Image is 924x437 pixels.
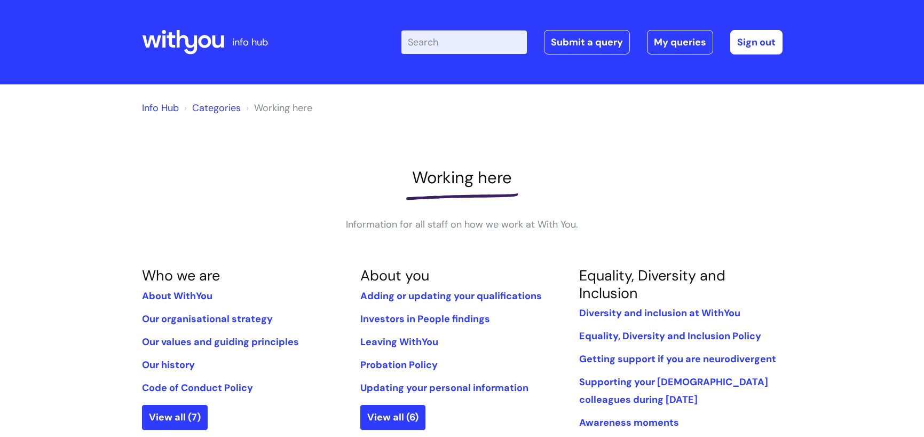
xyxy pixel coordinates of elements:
a: Adding or updating your qualifications [360,290,542,302]
a: Equality, Diversity and Inclusion [579,266,725,302]
p: info hub [232,34,268,51]
a: Awareness moments [579,416,679,429]
a: Supporting your [DEMOGRAPHIC_DATA] colleagues during [DATE] [579,376,768,405]
a: Equality, Diversity and Inclusion Policy [579,330,761,342]
input: Search [401,30,527,54]
a: Diversity and inclusion at WithYou [579,307,740,319]
a: Our organisational strategy [142,313,273,325]
a: Info Hub [142,102,179,114]
a: Who we are [142,266,220,285]
a: Investors in People findings [360,313,490,325]
a: Probation Policy [360,358,438,371]
p: Information for all staff on how we work at With You. [302,216,622,233]
a: Our history [142,358,195,371]
a: Getting support if you are neurodivergent [579,353,776,365]
li: Solution home [181,99,241,116]
a: Updating your personal information [360,381,528,394]
a: Submit a query [544,30,630,54]
a: Categories [192,102,241,114]
a: About you [360,266,429,285]
li: Working here [243,99,312,116]
a: View all (7) [142,405,208,430]
div: | - [401,30,783,54]
a: Sign out [730,30,783,54]
h1: Working here [142,168,783,188]
a: Leaving WithYou [360,335,438,348]
a: Our values and guiding principles [142,335,299,348]
a: My queries [647,30,713,54]
a: View all (6) [360,405,425,430]
a: About WithYou [142,290,212,302]
a: Code of Conduct Policy [142,381,253,394]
